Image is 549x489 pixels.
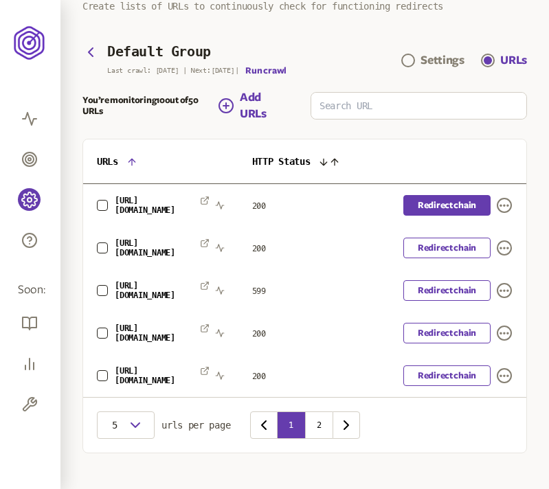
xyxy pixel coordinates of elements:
[311,93,526,119] input: Search URL
[108,420,122,431] span: 5
[115,281,194,300] span: [URL][DOMAIN_NAME]
[305,411,333,439] button: 2
[278,411,305,439] button: 1
[245,65,286,76] button: Run crawl
[115,323,194,343] span: [URL][DOMAIN_NAME]
[403,280,491,301] a: Redirect chain
[403,195,491,216] a: Redirect chain
[82,1,527,12] p: Create lists of URLs to continuously check for functioning redirects
[252,329,266,339] span: 200
[115,238,194,258] span: [URL][DOMAIN_NAME]
[18,282,43,298] span: Soon:
[252,201,266,211] span: 200
[252,372,266,381] span: 200
[403,323,491,343] a: Redirect chain
[115,196,194,215] span: [URL][DOMAIN_NAME]
[252,156,311,167] span: HTTP Status
[252,286,266,296] span: 599
[161,420,230,431] span: urls per page
[401,52,464,69] a: Settings
[401,52,527,69] div: Navigation
[97,411,155,439] button: 5
[403,365,491,386] a: Redirect chain
[107,44,211,60] h3: Default Group
[82,95,218,117] p: You’re monitoring 10 out of 50 URLs
[500,52,527,69] div: URLs
[403,238,491,258] a: Redirect chain
[218,89,289,122] a: Add URLs
[481,52,527,69] a: URLs
[115,366,194,385] span: [URL][DOMAIN_NAME]
[421,52,464,69] div: Settings
[107,67,238,75] p: Last crawl: [DATE] | Next: [DATE] |
[252,244,266,253] span: 200
[240,89,289,122] span: Add URLs
[97,156,118,167] span: URLs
